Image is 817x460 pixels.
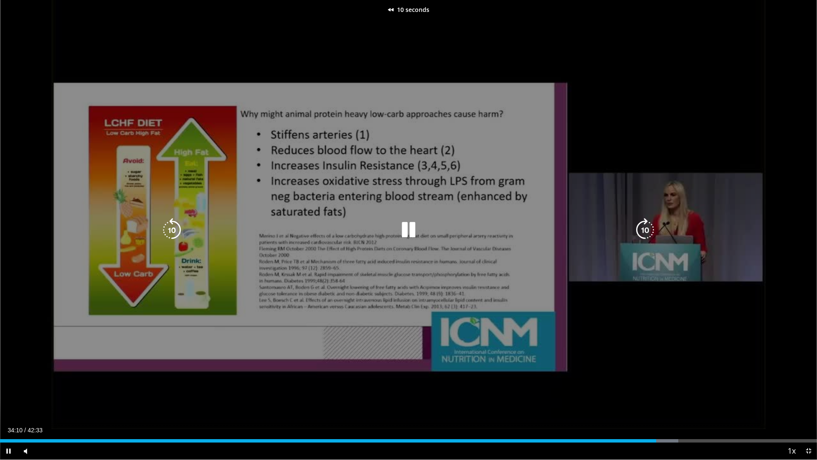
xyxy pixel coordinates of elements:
button: Exit Fullscreen [800,443,817,460]
button: Mute [17,443,34,460]
span: / [24,427,26,434]
p: 10 seconds [397,7,429,13]
button: Playback Rate [783,443,800,460]
span: 34:10 [8,427,23,434]
span: 42:33 [28,427,43,434]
